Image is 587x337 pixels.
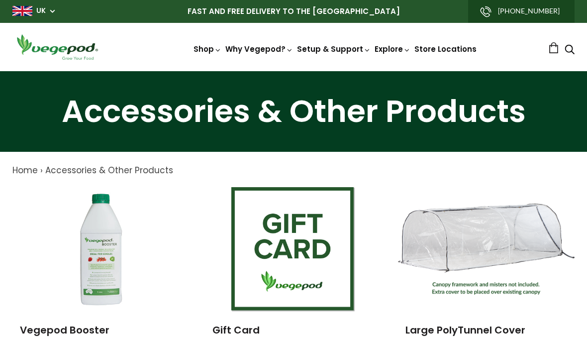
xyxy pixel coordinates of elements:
a: Shop [194,44,221,54]
img: Gift Card [231,187,356,312]
h1: Accessories & Other Products [12,96,575,127]
a: Search [565,45,575,56]
a: Accessories & Other Products [45,164,173,176]
img: Vegepod [12,33,102,61]
a: Vegepod Booster [20,323,109,337]
img: Large PolyTunnel Cover [398,204,575,295]
a: Explore [375,44,410,54]
a: UK [36,6,46,16]
a: Why Vegepod? [225,44,293,54]
img: Vegepod Booster [39,187,163,312]
img: gb_large.png [12,6,32,16]
a: Large PolyTunnel Cover [405,323,525,337]
a: Gift Card [212,323,260,337]
span: › [40,164,43,176]
nav: breadcrumbs [12,164,575,177]
a: Store Locations [414,44,477,54]
a: Home [12,164,38,176]
a: Setup & Support [297,44,371,54]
